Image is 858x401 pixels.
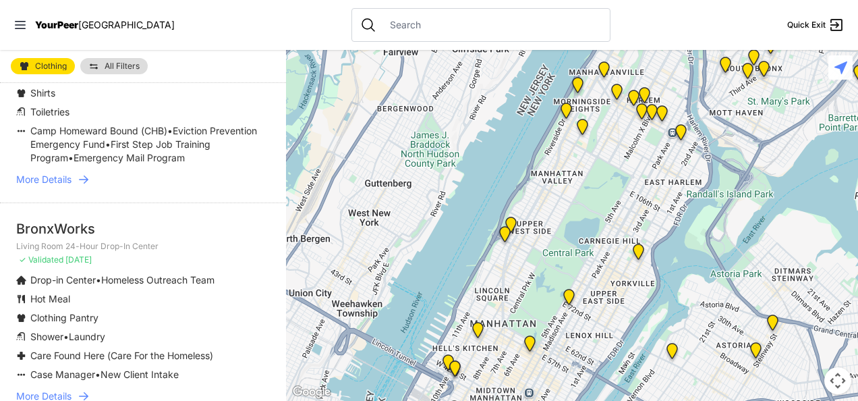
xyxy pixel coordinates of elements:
a: All Filters [80,58,148,74]
span: Camp Homeward Bound (CHB) [30,125,167,136]
div: Fancy Thrift Shop [658,338,686,370]
span: Hot Meal [30,293,70,304]
span: Shower [30,331,63,342]
div: Manhattan [631,82,658,114]
span: Clothing Pantry [30,312,98,323]
span: Quick Exit [787,20,826,30]
div: Avenue Church [625,238,652,271]
div: Uptown/Harlem DYCD Youth Drop-in Center [620,84,648,117]
a: More Details [16,173,270,186]
span: New Client Intake [101,369,179,380]
span: ✓ Validated [19,255,63,265]
a: Open this area in Google Maps (opens a new window) [289,383,334,401]
p: Living Room 24-Hour Drop-In Center [16,241,270,252]
div: Metro Baptist Church [441,355,469,387]
div: The Cathedral Church of St. John the Divine [569,113,596,146]
span: Care Found Here (Care For the Homeless) [30,350,213,361]
span: All Filters [105,62,140,70]
span: More Details [16,173,71,186]
div: East Harlem [648,100,676,132]
img: Google [289,383,334,401]
div: The Bronx Pride Center [750,55,778,88]
button: Map camera controls [824,367,851,394]
span: [DATE] [65,255,92,265]
span: YourPeer [35,19,78,30]
span: Case Manager [30,369,95,380]
span: • [95,369,101,380]
div: The PILLARS – Holistic Recovery Support [603,78,631,111]
span: • [68,152,74,163]
span: Drop-in Center [30,274,96,286]
span: • [96,274,101,286]
span: First Step Job Training Program [30,138,210,163]
span: Emergency Mail Program [74,152,185,163]
span: [GEOGRAPHIC_DATA] [78,19,175,30]
span: • [63,331,69,342]
span: Homeless Outreach Team [101,274,214,286]
div: Ford Hall [552,97,580,130]
div: Manhattan [564,72,592,104]
a: Clothing [11,58,75,74]
span: Toiletries [30,106,69,117]
div: Manhattan [638,99,666,131]
div: Main Location [667,119,695,151]
div: Pathways Adult Drop-In Program [497,211,525,244]
div: Harm Reduction Center [712,51,739,84]
div: BronxWorks [16,219,270,238]
a: YourPeer[GEOGRAPHIC_DATA] [35,21,175,29]
span: Shirts [30,87,55,99]
div: 9th Avenue Drop-in Center [464,317,492,349]
span: • [167,125,173,136]
div: Manhattan [555,284,583,316]
input: Search [382,18,602,32]
span: Laundry [69,331,105,342]
span: Clothing [35,62,67,70]
div: New York [434,349,462,381]
a: Quick Exit [787,17,845,33]
span: • [105,138,111,150]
